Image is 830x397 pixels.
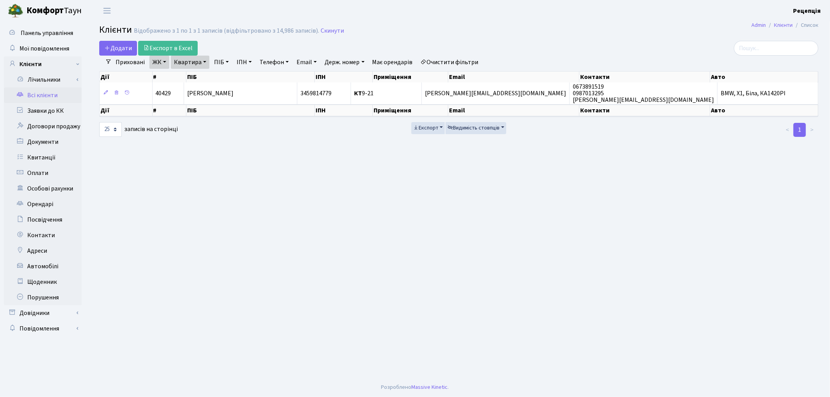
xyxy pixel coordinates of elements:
[8,3,23,19] img: logo.png
[4,305,82,321] a: Довідники
[774,21,793,29] a: Клієнти
[721,89,786,98] span: BMW, X1, Біла, КА1420РІ
[354,89,374,98] span: 9-21
[448,105,579,116] th: Email
[710,72,818,82] th: Авто
[425,89,566,98] span: [PERSON_NAME][EMAIL_ADDRESS][DOMAIN_NAME]
[579,105,710,116] th: Контакти
[4,196,82,212] a: Орендарі
[99,122,122,137] select: записів на сторінці
[354,89,362,98] b: КТ
[156,89,171,98] span: 40429
[321,56,367,69] a: Держ. номер
[315,105,372,116] th: ІПН
[293,56,320,69] a: Email
[793,6,821,16] a: Рецепція
[740,17,830,33] nav: breadcrumb
[710,105,818,116] th: Авто
[100,105,153,116] th: Дії
[448,72,579,82] th: Email
[4,165,82,181] a: Оплати
[369,56,416,69] a: Має орендарів
[373,72,449,82] th: Приміщення
[26,4,64,17] b: Комфорт
[4,181,82,196] a: Особові рахунки
[4,119,82,134] a: Договори продажу
[233,56,255,69] a: ІПН
[579,72,710,82] th: Контакти
[793,21,818,30] li: Список
[321,27,344,35] a: Скинути
[381,383,449,392] div: Розроблено .
[4,150,82,165] a: Квитанції
[4,103,82,119] a: Заявки до КК
[413,124,439,132] span: Експорт
[171,56,209,69] a: Квартира
[99,23,132,37] span: Клієнти
[4,87,82,103] a: Всі клієнти
[186,72,315,82] th: ПІБ
[4,274,82,290] a: Щоденник
[751,21,766,29] a: Admin
[99,122,178,137] label: записів на сторінці
[447,124,500,132] span: Видимість стовпців
[446,122,506,134] button: Видимість стовпців
[186,105,315,116] th: ПІБ
[187,89,233,98] span: [PERSON_NAME]
[21,29,73,37] span: Панель управління
[138,41,198,56] a: Експорт в Excel
[97,4,117,17] button: Переключити навігацію
[418,56,482,69] a: Очистити фільтри
[4,243,82,259] a: Адреси
[99,41,137,56] a: Додати
[4,25,82,41] a: Панель управління
[315,72,372,82] th: ІПН
[134,27,319,35] div: Відображено з 1 по 1 з 1 записів (відфільтровано з 14,986 записів).
[573,82,714,104] span: 0673891519 0987013295 [PERSON_NAME][EMAIL_ADDRESS][DOMAIN_NAME]
[4,212,82,227] a: Посвідчення
[4,290,82,305] a: Порушення
[19,44,69,53] span: Мої повідомлення
[4,56,82,72] a: Клієнти
[4,134,82,150] a: Документи
[211,56,232,69] a: ПІБ
[4,259,82,274] a: Автомобілі
[300,89,332,98] span: 3459814779
[373,105,449,116] th: Приміщення
[26,4,82,17] span: Таун
[4,227,82,243] a: Контакти
[9,72,82,87] a: Лічильники
[112,56,148,69] a: Приховані
[793,7,821,15] b: Рецепція
[153,105,186,116] th: #
[104,44,132,52] span: Додати
[256,56,292,69] a: Телефон
[4,321,82,336] a: Повідомлення
[411,122,445,134] button: Експорт
[100,72,153,82] th: Дії
[153,72,186,82] th: #
[734,41,818,56] input: Пошук...
[412,383,448,391] a: Massive Kinetic
[793,123,806,137] a: 1
[149,56,169,69] a: ЖК
[4,41,82,56] a: Мої повідомлення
